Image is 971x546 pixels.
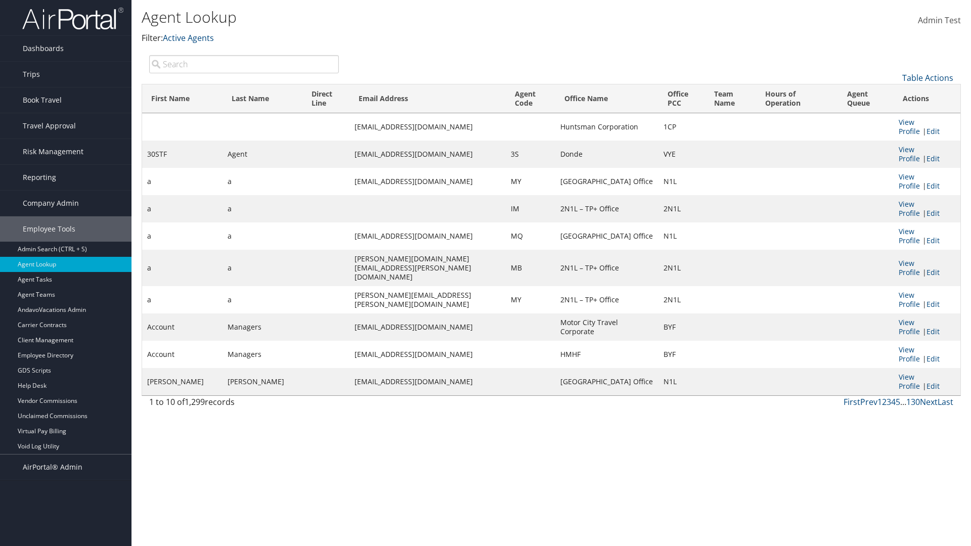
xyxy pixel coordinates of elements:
[899,258,920,277] a: View Profile
[163,32,214,43] a: Active Agents
[882,396,887,407] a: 2
[555,141,658,168] td: Donde
[926,327,940,336] a: Edit
[926,299,940,309] a: Edit
[223,84,303,113] th: Last Name: activate to sort column ascending
[894,222,960,250] td: |
[899,199,920,218] a: View Profile
[555,195,658,222] td: 2N1L – TP+ Office
[926,267,940,277] a: Edit
[142,222,223,250] td: a
[894,250,960,286] td: |
[142,141,223,168] td: 30STF
[142,313,223,341] td: Account
[223,222,303,250] td: a
[506,84,555,113] th: Agent Code: activate to sort column ascending
[223,195,303,222] td: a
[142,32,688,45] p: Filter:
[899,372,920,391] a: View Profile
[658,168,705,195] td: N1L
[894,84,960,113] th: Actions
[658,195,705,222] td: 2N1L
[894,195,960,222] td: |
[938,396,953,407] a: Last
[918,15,961,26] span: Admin Test
[899,226,920,245] a: View Profile
[926,236,940,245] a: Edit
[506,222,555,250] td: MQ
[658,141,705,168] td: VYE
[891,396,896,407] a: 4
[349,141,506,168] td: [EMAIL_ADDRESS][DOMAIN_NAME]
[920,396,938,407] a: Next
[506,195,555,222] td: IM
[658,313,705,341] td: BYF
[555,113,658,141] td: Huntsman Corporation
[899,317,920,336] a: View Profile
[838,84,893,113] th: Agent Queue: activate to sort column ascending
[899,145,920,163] a: View Profile
[555,168,658,195] td: [GEOGRAPHIC_DATA] Office
[142,7,688,28] h1: Agent Lookup
[349,341,506,368] td: [EMAIL_ADDRESS][DOMAIN_NAME]
[658,113,705,141] td: 1CP
[349,313,506,341] td: [EMAIL_ADDRESS][DOMAIN_NAME]
[23,216,75,242] span: Employee Tools
[877,396,882,407] a: 1
[349,368,506,395] td: [EMAIL_ADDRESS][DOMAIN_NAME]
[894,168,960,195] td: |
[658,368,705,395] td: N1L
[887,396,891,407] a: 3
[23,87,62,113] span: Book Travel
[142,84,223,113] th: First Name: activate to sort column descending
[185,396,205,407] span: 1,299
[349,168,506,195] td: [EMAIL_ADDRESS][DOMAIN_NAME]
[896,396,900,407] a: 5
[555,286,658,313] td: 2N1L – TP+ Office
[926,154,940,163] a: Edit
[349,113,506,141] td: [EMAIL_ADDRESS][DOMAIN_NAME]
[894,313,960,341] td: |
[149,55,339,73] input: Search
[860,396,877,407] a: Prev
[894,286,960,313] td: |
[926,181,940,191] a: Edit
[506,250,555,286] td: MB
[142,195,223,222] td: a
[223,341,303,368] td: Managers
[349,250,506,286] td: [PERSON_NAME][DOMAIN_NAME][EMAIL_ADDRESS][PERSON_NAME][DOMAIN_NAME]
[223,313,303,341] td: Managers
[506,168,555,195] td: MY
[756,84,838,113] th: Hours of Operation: activate to sort column ascending
[23,36,64,61] span: Dashboards
[223,368,303,395] td: [PERSON_NAME]
[506,286,555,313] td: MY
[555,222,658,250] td: [GEOGRAPHIC_DATA] Office
[349,84,506,113] th: Email Address: activate to sort column ascending
[22,7,123,30] img: airportal-logo.png
[23,62,40,87] span: Trips
[906,396,920,407] a: 130
[142,286,223,313] td: a
[926,126,940,136] a: Edit
[23,165,56,190] span: Reporting
[223,250,303,286] td: a
[844,396,860,407] a: First
[899,117,920,136] a: View Profile
[302,84,349,113] th: Direct Line: activate to sort column ascending
[555,368,658,395] td: [GEOGRAPHIC_DATA] Office
[926,354,940,363] a: Edit
[555,250,658,286] td: 2N1L – TP+ Office
[658,222,705,250] td: N1L
[894,368,960,395] td: |
[900,396,906,407] span: …
[899,290,920,309] a: View Profile
[894,141,960,168] td: |
[918,5,961,36] a: Admin Test
[902,72,953,83] a: Table Actions
[705,84,756,113] th: Team Name: activate to sort column ascending
[223,168,303,195] td: a
[658,84,705,113] th: Office PCC: activate to sort column ascending
[223,141,303,168] td: Agent
[506,141,555,168] td: 3S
